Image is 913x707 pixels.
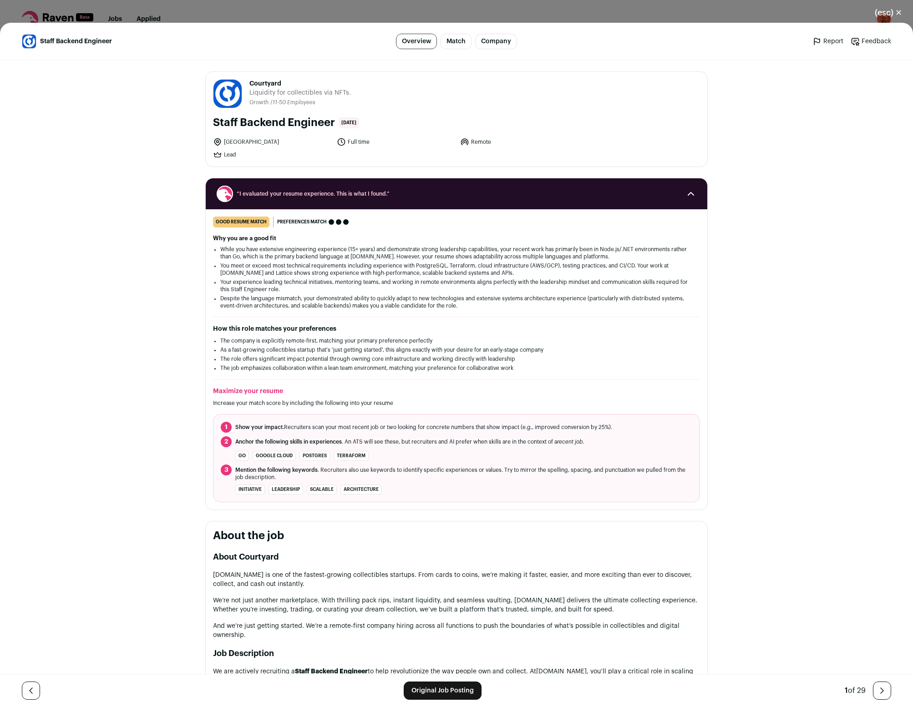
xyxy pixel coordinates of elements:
span: Anchor the following skills in experiences [235,439,342,444]
i: recent job. [557,439,584,444]
span: Courtyard [249,79,351,88]
li: The job emphasizes collaboration within a lean team environment, matching your preference for col... [220,364,693,372]
span: Liquidity for collectibles via NFTs. [249,88,351,97]
li: architecture [340,485,382,495]
span: “I evaluated your resume experience. This is what I found.” [237,190,676,197]
li: leadership [269,485,303,495]
span: . An ATS will see these, but recruiters and AI prefer when skills are in the context of a [235,438,584,445]
img: 73ee7eb869c1a4f52e198024083af0bcba4f8c7b263bc6581ea99793c05cd443.jpg [22,35,36,48]
strong: Staff Backend Engineer [295,668,368,675]
img: 73ee7eb869c1a4f52e198024083af0bcba4f8c7b263bc6581ea99793c05cd443.jpg [213,80,242,108]
div: good resume match [213,217,269,227]
p: And we’re just getting started. We’re a remote-first company hiring across all functions to push ... [213,621,700,640]
span: Preferences match [277,217,327,227]
li: Google Cloud [253,451,296,461]
a: Company [475,34,517,49]
span: [DATE] [339,117,359,128]
h2: About Courtyard [213,550,700,563]
a: Original Job Posting [404,682,482,700]
h2: Maximize your resume [213,387,700,396]
li: Despite the language mismatch, your demonstrated ability to quickly adapt to new technologies and... [220,295,693,309]
li: initiative [235,485,265,495]
p: Increase your match score by including the following into your resume [213,399,700,407]
h2: About the job [213,529,700,543]
button: Close modal [864,3,913,23]
span: Staff Backend Engineer [40,37,112,46]
li: Full time [337,137,455,146]
li: Go [235,451,249,461]
h2: Job Description [213,647,700,660]
h2: Why you are a good fit [213,235,700,242]
li: Postgres [299,451,330,461]
li: While you have extensive engineering experience (15+ years) and demonstrate strong leadership cap... [220,246,693,260]
p: [DOMAIN_NAME] is one of the fastest-growing collectibles startups. From cards to coins, we’re mak... [213,571,700,589]
span: 3 [221,465,232,475]
span: 2 [221,436,232,447]
li: Terraform [334,451,369,461]
div: of 29 [845,685,866,696]
li: The company is explicitly remote-first, matching your primary preference perfectly [220,337,693,344]
p: We’re not just another marketplace. With thrilling pack rips, instant liquidity, and seamless vau... [213,596,700,614]
span: 1 [221,422,232,433]
span: 1 [845,687,848,694]
span: Mention the following keywords [235,467,318,473]
li: You meet or exceed most technical requirements including experience with PostgreSQL, Terraform, c... [220,262,693,277]
li: Remote [460,137,578,146]
h1: Staff Backend Engineer [213,116,335,130]
h2: How this role matches your preferences [213,324,700,333]
li: [GEOGRAPHIC_DATA] [213,137,331,146]
a: Overview [396,34,437,49]
li: Your experience leading technical initiatives, mentoring teams, and working in remote environment... [220,278,693,293]
li: / [270,99,315,106]
li: scalable [307,485,337,495]
li: Lead [213,150,331,159]
a: Feedback [851,37,891,46]
li: As a fast-growing collectibles startup that's 'just getting started', this aligns exactly with yo... [220,346,693,353]
li: The role offers significant impact potential through owning core infrastructure and working direc... [220,355,693,363]
a: [DOMAIN_NAME] [536,668,587,675]
span: . Recruiters also use keywords to identify specific experiences or values. Try to mirror the spel... [235,466,692,481]
a: Match [441,34,472,49]
span: 11-50 Employees [273,100,315,105]
a: Report [812,37,843,46]
span: Show your impact. [235,424,284,430]
span: Recruiters scan your most recent job or two looking for concrete numbers that show impact (e.g., ... [235,424,612,431]
li: Growth [249,99,270,106]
